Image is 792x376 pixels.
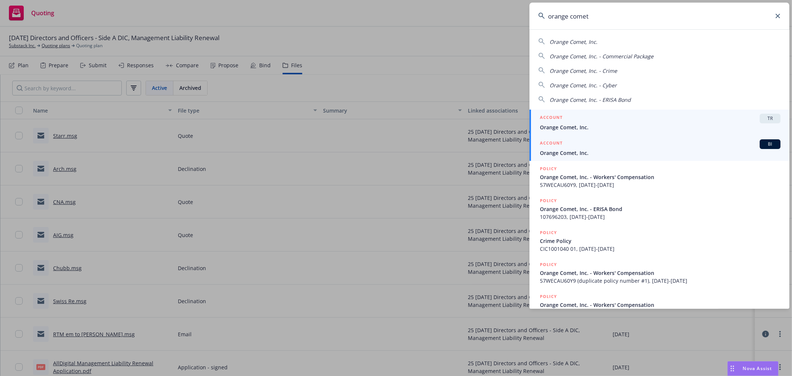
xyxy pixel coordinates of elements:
span: Orange Comet, Inc. - ERISA Bond [550,96,631,103]
h5: POLICY [540,261,557,268]
span: 57WECAU60Y9 (duplicate policy number #1), [DATE]-[DATE] [540,277,780,285]
input: Search... [529,3,789,29]
span: 107696203, [DATE]-[DATE] [540,213,780,221]
span: Orange Comet, Inc. - Commercial Package [550,53,654,60]
button: Nova Assist [727,361,779,376]
span: Crime Policy [540,237,780,245]
a: POLICYOrange Comet, Inc. - Workers' Compensation57WECAU60Y9, [DATE]-[DATE] [529,161,789,193]
span: Orange Comet, Inc. - Workers' Compensation [540,301,780,309]
span: Orange Comet, Inc. - Crime [550,67,617,74]
span: Orange Comet, Inc. [540,123,780,131]
h5: ACCOUNT [540,114,563,123]
h5: POLICY [540,293,557,300]
a: ACCOUNTBIOrange Comet, Inc. [529,135,789,161]
h5: POLICY [540,197,557,204]
span: Orange Comet, Inc. - Workers' Compensation [540,173,780,181]
span: TR [763,115,778,122]
span: Orange Comet, Inc. - Cyber [550,82,617,89]
a: POLICYOrange Comet, Inc. - Workers' Compensation [529,289,789,321]
h5: POLICY [540,229,557,236]
span: BI [763,141,778,148]
a: POLICYCrime PolicyCIC1001040 01, [DATE]-[DATE] [529,225,789,257]
a: POLICYOrange Comet, Inc. - Workers' Compensation57WECAU60Y9 (duplicate policy number #1), [DATE]-... [529,257,789,289]
h5: POLICY [540,165,557,172]
span: Orange Comet, Inc. - Workers' Compensation [540,269,780,277]
span: Orange Comet, Inc. - ERISA Bond [540,205,780,213]
span: Orange Comet, Inc. [540,149,780,157]
h5: ACCOUNT [540,139,563,148]
a: POLICYOrange Comet, Inc. - ERISA Bond107696203, [DATE]-[DATE] [529,193,789,225]
a: ACCOUNTTROrange Comet, Inc. [529,110,789,135]
span: CIC1001040 01, [DATE]-[DATE] [540,245,780,253]
span: Orange Comet, Inc. [550,38,597,45]
span: Nova Assist [743,365,772,372]
div: Drag to move [728,362,737,376]
span: 57WECAU60Y9, [DATE]-[DATE] [540,181,780,189]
